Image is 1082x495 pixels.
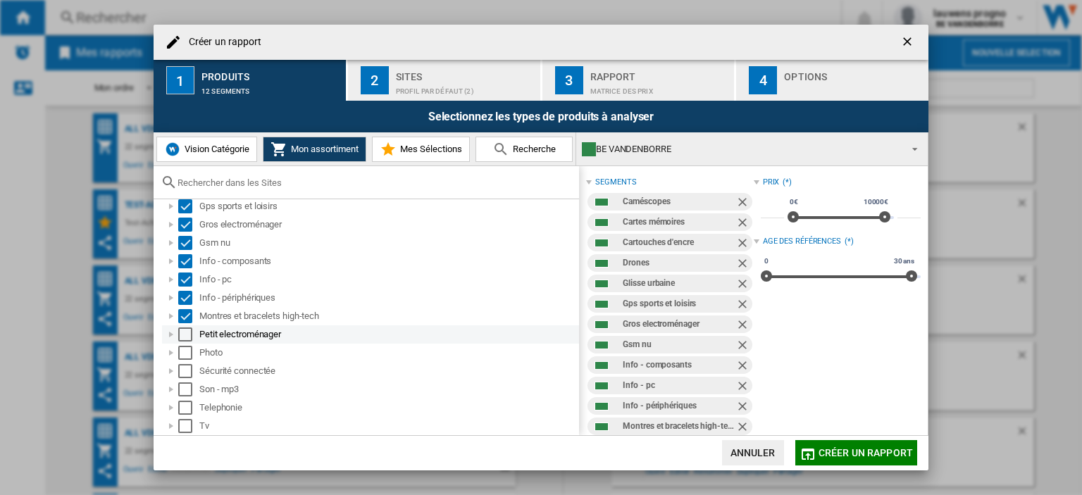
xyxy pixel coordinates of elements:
[178,401,199,415] md-checkbox: Select
[735,338,752,355] ng-md-icon: Retirer
[178,364,199,378] md-checkbox: Select
[623,254,735,272] div: Drones
[181,144,249,154] span: Vision Catégorie
[178,199,199,213] md-checkbox: Select
[582,139,900,159] div: BE VANDENBORRE
[590,80,729,95] div: Matrice des prix
[199,401,577,415] div: Telephonie
[735,358,752,375] ng-md-icon: Retirer
[348,60,542,101] button: 2 Sites Profil par défaut (2)
[199,419,577,433] div: Tv
[623,275,735,292] div: Glisse urbaine
[895,28,923,56] button: getI18NText('BUTTONS.CLOSE_DIALOG')
[178,382,199,396] md-checkbox: Select
[178,327,199,342] md-checkbox: Select
[154,101,928,132] div: Selectionnez les types de produits à analyser
[372,137,470,162] button: Mes Sélections
[784,65,923,80] div: Options
[178,177,572,188] input: Rechercher dans les Sites
[819,447,913,458] span: Créer un rapport
[722,440,784,465] button: Annuler
[178,218,199,232] md-checkbox: Select
[735,277,752,294] ng-md-icon: Retirer
[735,379,752,396] ng-md-icon: Retirer
[623,315,735,333] div: Gros electroménager
[736,60,928,101] button: 4 Options
[735,256,752,273] ng-md-icon: Retirer
[623,213,735,231] div: Cartes mémoires
[199,382,577,396] div: Son - mp3
[182,35,262,49] h4: Créer un rapport
[199,199,577,213] div: Gps sports et loisirs
[763,236,841,247] div: Age des références
[475,137,573,162] button: Recherche
[590,65,729,80] div: Rapport
[735,297,752,314] ng-md-icon: Retirer
[201,80,340,95] div: 12 segments
[263,137,366,162] button: Mon assortiment
[397,144,462,154] span: Mes Sélections
[763,177,780,188] div: Prix
[287,144,359,154] span: Mon assortiment
[623,234,735,251] div: Cartouches d'encre
[154,60,347,101] button: 1 Produits 12 segments
[164,141,181,158] img: wiser-icon-blue.png
[555,66,583,94] div: 3
[156,137,257,162] button: Vision Catégorie
[623,418,735,435] div: Montres et bracelets high-tech
[595,177,636,188] div: segments
[199,364,577,378] div: Sécurité connectée
[623,377,735,394] div: Info - pc
[199,291,577,305] div: Info - périphériques
[788,196,800,208] span: 0€
[199,218,577,232] div: Gros electroménager
[862,196,890,208] span: 10000€
[900,35,917,51] ng-md-icon: getI18NText('BUTTONS.CLOSE_DIALOG')
[178,291,199,305] md-checkbox: Select
[735,215,752,232] ng-md-icon: Retirer
[178,272,199,287] md-checkbox: Select
[361,66,389,94] div: 2
[396,80,535,95] div: Profil par défaut (2)
[199,236,577,250] div: Gsm nu
[623,336,735,353] div: Gsm nu
[199,346,577,360] div: Photo
[178,346,199,360] md-checkbox: Select
[735,420,752,437] ng-md-icon: Retirer
[623,193,735,211] div: Caméscopes
[735,195,752,212] ng-md-icon: Retirer
[735,399,752,416] ng-md-icon: Retirer
[623,295,735,313] div: Gps sports et loisirs
[199,254,577,268] div: Info - composants
[762,256,771,267] span: 0
[201,65,340,80] div: Produits
[542,60,736,101] button: 3 Rapport Matrice des prix
[166,66,194,94] div: 1
[623,356,735,374] div: Info - composants
[735,318,752,334] ng-md-icon: Retirer
[178,309,199,323] md-checkbox: Select
[178,236,199,250] md-checkbox: Select
[199,272,577,287] div: Info - pc
[735,236,752,253] ng-md-icon: Retirer
[623,397,735,415] div: Info - périphériques
[199,309,577,323] div: Montres et bracelets high-tech
[396,65,535,80] div: Sites
[178,254,199,268] md-checkbox: Select
[892,256,916,267] span: 30 ans
[795,440,917,465] button: Créer un rapport
[749,66,777,94] div: 4
[178,419,199,433] md-checkbox: Select
[199,327,577,342] div: Petit electroménager
[509,144,556,154] span: Recherche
